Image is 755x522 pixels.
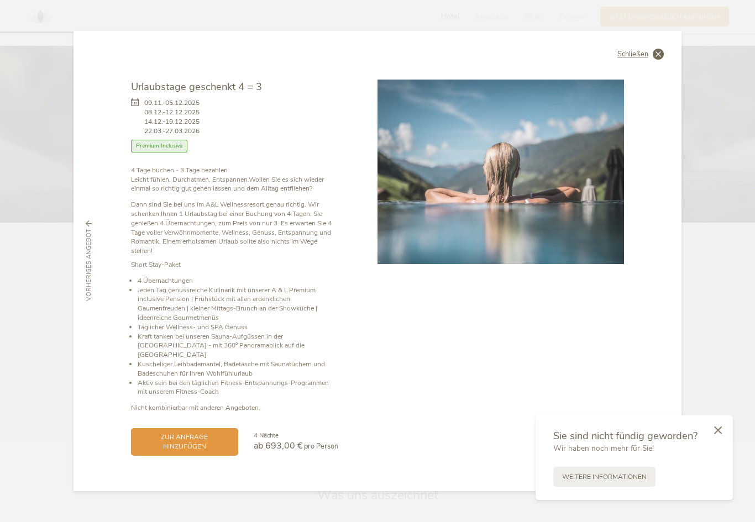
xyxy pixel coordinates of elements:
[553,443,654,454] span: Wir haben noch mehr für Sie!
[377,80,624,264] img: Urlaubstage geschenkt 4 = 3
[131,80,262,93] span: Urlaubstage geschenkt 4 = 3
[131,260,181,269] strong: Short Stay-Paket
[617,51,648,58] span: Schließen
[131,403,260,412] strong: Nicht kombinierbar mit anderen Angeboten.
[140,433,229,451] span: zur Anfrage hinzufügen
[131,140,187,152] span: Premium Inclusive
[144,98,200,135] span: 09.11.-05.12.2025 08.12.-12.12.2025 14.12.-19.12.2025 22.03.-27.03.2026
[138,360,338,378] li: Kuscheliger Leihbademantel, Badetasche mit Saunatüchern und Badeschuhen für Ihren Wohlfühlurlaub
[553,429,698,442] span: Sie sind nicht fündig geworden?
[562,472,647,482] span: Weitere Informationen
[138,323,338,332] li: Täglicher Wellness- und SPA Genuss
[138,286,338,323] li: Jeden Tag genussreiche Kulinarik mit unserer A & L Premium inclusive Pension | Frühstück mit alle...
[138,276,338,286] li: 4 Übernachtungen
[85,229,93,301] span: vorheriges Angebot
[138,332,338,360] li: Kraft tanken bei unseren Sauna-Aufgüssen in der [GEOGRAPHIC_DATA] - mit 360° Panoramablick auf di...
[131,175,324,193] strong: Wollen Sie es sich wieder einmal so richtig gut gehen lassen und dem Alltag entfliehen?
[131,166,338,193] p: Leicht fühlen. Durchatmen. Entspannen.
[131,166,228,175] b: 4 Tage buchen - 3 Tage bezahlen
[254,431,279,440] span: 4 Nächte
[304,441,338,451] span: pro Person
[138,378,338,397] li: Aktiv sein bei den täglichen Fitness-Entspannungs-Programmen mit unserem Fitness-Coach
[553,467,656,487] a: Weitere Informationen
[131,200,338,256] p: Dann sind Sie bei uns im A&L Wellnessresort genau richtig. Wir schenken Ihnen 1 Urlaubstag bei ei...
[254,440,303,452] span: ab 693,00 €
